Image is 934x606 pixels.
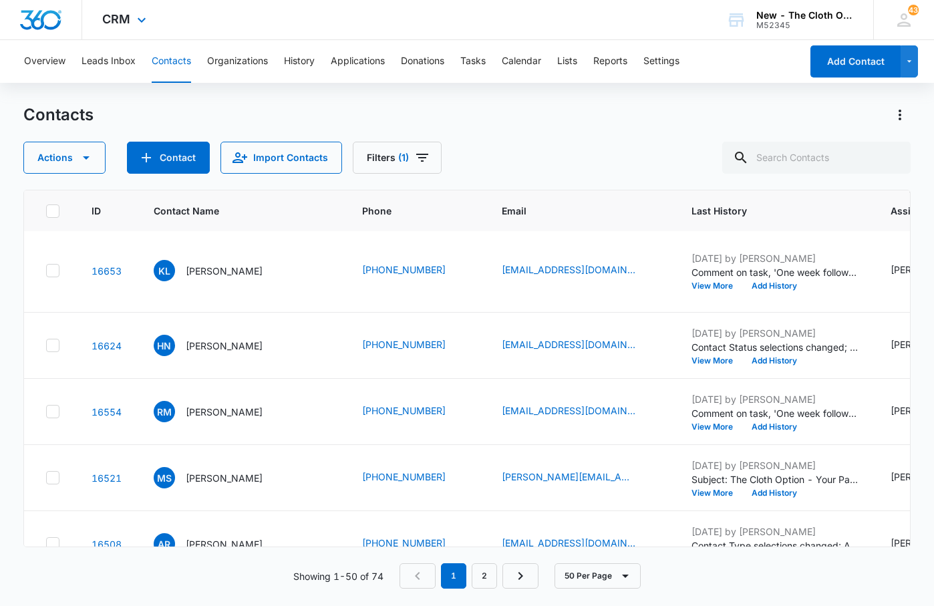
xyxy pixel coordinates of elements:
[722,142,911,174] input: Search Contacts
[154,335,287,356] div: Contact Name - Hai Nguyen - Select to Edit Field
[293,569,383,583] p: Showing 1-50 of 74
[691,423,742,431] button: View More
[691,251,859,265] p: [DATE] by [PERSON_NAME]
[691,265,859,279] p: Comment on task, 'One week follow up ' "Sent a follow up text asking how CDing is going, any ques...
[207,40,268,83] button: Organizations
[353,142,442,174] button: Filters
[502,536,659,552] div: Email - araqibjanbaz@yahoo.com - Select to Edit Field
[186,264,263,278] p: [PERSON_NAME]
[154,204,311,218] span: Contact Name
[502,40,541,83] button: Calendar
[362,263,446,277] a: [PHONE_NUMBER]
[691,340,859,354] p: Contact Status selections changed; Ready for package was removed and Received OS package was added.
[82,40,136,83] button: Leads Inbox
[742,357,806,365] button: Add History
[908,5,919,15] span: 43
[742,489,806,497] button: Add History
[154,260,175,281] span: KL
[154,467,287,488] div: Contact Name - Maddi Simpson - Select to Edit Field
[127,142,210,174] button: Add Contact
[441,563,466,589] em: 1
[691,204,839,218] span: Last History
[742,423,806,431] button: Add History
[362,337,470,353] div: Phone - 9166641314 - Select to Edit Field
[691,282,742,290] button: View More
[557,40,577,83] button: Lists
[154,401,175,422] span: RM
[691,357,742,365] button: View More
[284,40,315,83] button: History
[756,21,854,30] div: account id
[502,536,635,550] a: [EMAIL_ADDRESS][DOMAIN_NAME]
[186,405,263,419] p: [PERSON_NAME]
[643,40,679,83] button: Settings
[502,563,538,589] a: Next Page
[502,404,635,418] a: [EMAIL_ADDRESS][DOMAIN_NAME]
[154,260,287,281] div: Contact Name - Kathryn Lupton - Select to Edit Field
[691,392,859,406] p: [DATE] by [PERSON_NAME]
[92,340,122,351] a: Navigate to contact details page for Hai Nguyen
[362,470,446,484] a: [PHONE_NUMBER]
[362,204,450,218] span: Phone
[502,470,659,486] div: Email - madeleine.throssel@gmail.com - Select to Edit Field
[23,105,94,125] h1: Contacts
[401,40,444,83] button: Donations
[362,536,470,552] div: Phone - 9168918087 - Select to Edit Field
[362,337,446,351] a: [PHONE_NUMBER]
[593,40,627,83] button: Reports
[362,536,446,550] a: [PHONE_NUMBER]
[154,533,287,555] div: Contact Name - Abdul Raqib Janbaz - Select to Edit Field
[502,263,635,277] a: [EMAIL_ADDRESS][DOMAIN_NAME]
[398,153,409,162] span: (1)
[555,563,641,589] button: 50 Per Page
[92,265,122,277] a: Navigate to contact details page for Kathryn Lupton
[186,537,263,551] p: [PERSON_NAME]
[472,563,497,589] a: Page 2
[691,539,859,553] p: Contact Type selections changed; Applicant was removed and Recipient was added.
[186,339,263,353] p: [PERSON_NAME]
[908,5,919,15] div: notifications count
[154,467,175,488] span: MS
[92,204,102,218] span: ID
[460,40,486,83] button: Tasks
[502,204,640,218] span: Email
[691,458,859,472] p: [DATE] by [PERSON_NAME]
[742,282,806,290] button: Add History
[186,471,263,485] p: [PERSON_NAME]
[691,489,742,497] button: View More
[691,524,859,539] p: [DATE] by [PERSON_NAME]
[810,45,901,78] button: Add Contact
[92,539,122,550] a: Navigate to contact details page for Abdul Raqib Janbaz
[691,406,859,420] p: Comment on task, 'One week follow up' "Texted [PERSON_NAME] to follow up on diaper package. Asked...
[362,470,470,486] div: Phone - 2092563509 - Select to Edit Field
[362,404,446,418] a: [PHONE_NUMBER]
[331,40,385,83] button: Applications
[362,404,470,420] div: Phone - 4088345735 - Select to Edit Field
[220,142,342,174] button: Import Contacts
[502,337,659,353] div: Email - Nhungsiro1990@gmail.com - Select to Edit Field
[889,104,911,126] button: Actions
[756,10,854,21] div: account name
[102,12,130,26] span: CRM
[502,470,635,484] a: [PERSON_NAME][EMAIL_ADDRESS][PERSON_NAME][DOMAIN_NAME]
[502,337,635,351] a: [EMAIL_ADDRESS][DOMAIN_NAME]
[502,404,659,420] div: Email - srmcculloughfamily@gmail.com - Select to Edit Field
[362,263,470,279] div: Phone - 2097816245 - Select to Edit Field
[154,533,175,555] span: AR
[92,472,122,484] a: Navigate to contact details page for Maddi Simpson
[502,263,659,279] div: Email - marieyates05@gmail.com - Select to Edit Field
[92,406,122,418] a: Navigate to contact details page for Rebecca McCullough
[154,335,175,356] span: HN
[152,40,191,83] button: Contacts
[23,142,106,174] button: Actions
[24,40,65,83] button: Overview
[400,563,538,589] nav: Pagination
[154,401,287,422] div: Contact Name - Rebecca McCullough - Select to Edit Field
[691,472,859,486] p: Subject: The Cloth Option - Your Package Has Been Hand Delivered Dear [PERSON_NAME], Great news! ...
[691,326,859,340] p: [DATE] by [PERSON_NAME]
